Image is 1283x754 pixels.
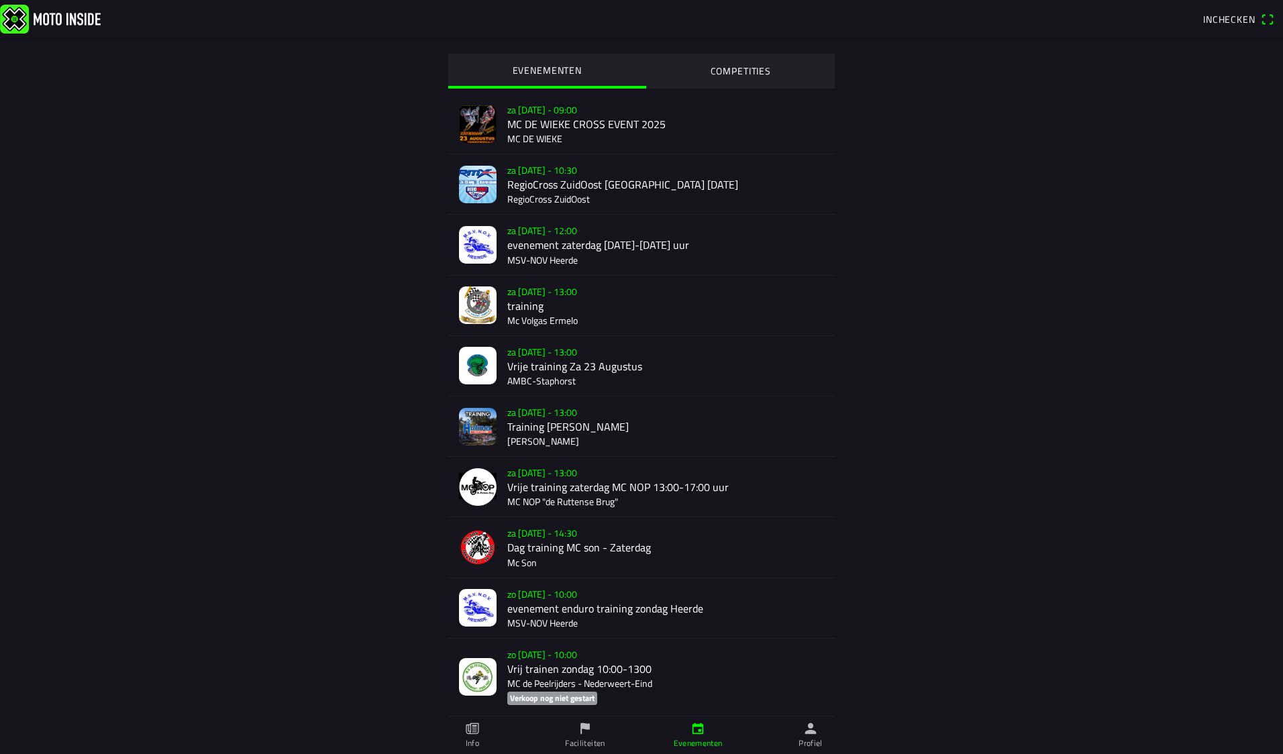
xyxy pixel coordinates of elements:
ion-segment-button: COMPETITIES [646,54,835,89]
a: za [DATE] - 09:00MC DE WIEKE CROSS EVENT 2025MC DE WIEKE [448,94,835,154]
ion-label: Info [466,737,479,749]
ion-segment-button: EVENEMENTEN [448,54,646,89]
a: za [DATE] - 13:00trainingMc Volgas Ermelo [448,276,835,336]
ion-icon: paper [465,721,480,736]
ion-icon: person [803,721,818,736]
ion-label: Profiel [799,737,823,749]
img: N3lxsS6Zhak3ei5Q5MtyPEvjHqMuKUUTBqHB2i4g.png [459,408,497,445]
img: NjdwpvkGicnr6oC83998ZTDUeXJJ29cK9cmzxz8K.png [459,468,497,506]
img: Rg0gNEpF114t4HvP4AqxF05X157KYTBLZh1KijEU.jpg [459,589,497,627]
ion-label: Faciliteiten [565,737,605,749]
img: LHdt34qjO8I1ikqy75xviT6zvODe0JOmFLV3W9KQ.jpeg [459,347,497,384]
ion-label: Evenementen [674,737,723,749]
img: CumXQZzcdmhWnmEhYrXpuWmwL1CF3yfMHlVlZmKJ.jpg [459,166,497,203]
a: za [DATE] - 13:00Training [PERSON_NAME][PERSON_NAME] [448,396,835,457]
ion-icon: calendar [690,721,705,736]
ion-icon: flag [578,721,593,736]
img: t7fnKicc1oua0hfKMZR76Q8JJTtnBpYf91yRQPdg.jpg [459,105,497,143]
img: DAGMfCiumiWAS6GidGCAXcb94wwW9PL1UtxMmSTd.jpg [459,658,497,696]
a: zo [DATE] - 10:00evenement enduro training zondag HeerdeMSV-NOV Heerde [448,578,835,639]
a: za [DATE] - 13:00Vrije training zaterdag MC NOP 13:00-17:00 uurMC NOP "de Ruttense Brug" [448,457,835,517]
a: za [DATE] - 10:30RegioCross ZuidOost [GEOGRAPHIC_DATA] [DATE]RegioCross ZuidOost [448,154,835,215]
img: guWb0P1XhtsYapbpdwNZhAwCJt4eZ7D5Jg6d3Yok.jpg [459,226,497,264]
img: Pjtz7fmzzjkOnFh8SsnFE7DtoUfWTWzWaYyTIWMb.jpg [459,286,497,324]
a: Incheckenqr scanner [1196,7,1280,30]
a: za [DATE] - 14:30Dag training MC son - ZaterdagMc Son [448,517,835,578]
img: sfRBxcGZmvZ0K6QUyq9TbY0sbKJYVDoKWVN9jkDZ.png [459,529,497,566]
span: Inchecken [1203,12,1255,26]
a: za [DATE] - 12:00evenement zaterdag [DATE]-[DATE] uurMSV-NOV Heerde [448,215,835,275]
a: za [DATE] - 13:00Vrije training Za 23 AugustusAMBC-Staphorst [448,336,835,396]
a: zo [DATE] - 10:00Vrij trainen zondag 10:00-1300MC de Peelrijders - Nederweert-EindVerkoop nog nie... [448,639,835,716]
